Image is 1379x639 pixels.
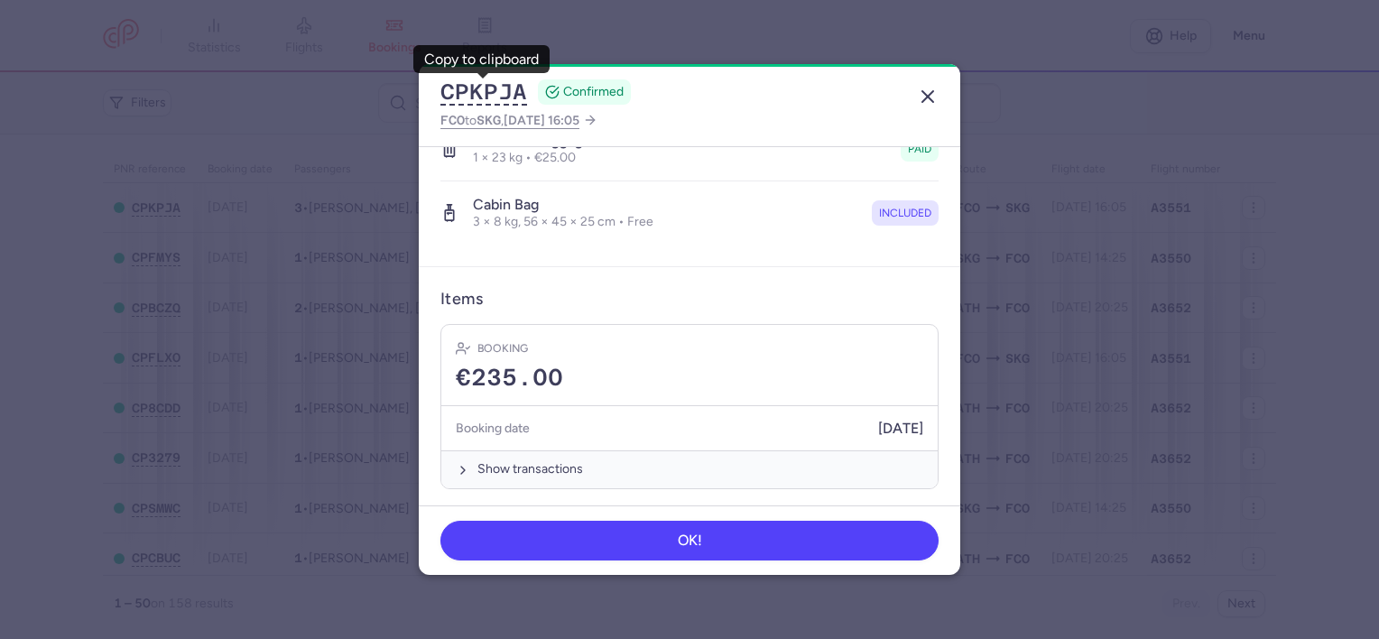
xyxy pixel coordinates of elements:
h3: Items [440,289,483,310]
span: included [879,204,931,222]
h5: Booking date [456,417,530,440]
a: FCOtoSKG,[DATE] 16:05 [440,109,597,132]
span: paid [908,140,931,158]
p: 3 × 8 kg, 56 × 45 × 25 cm • Free [473,214,653,230]
p: 1 × 23 kg • €25.00 [473,150,591,166]
div: Copy to clipboard [424,51,539,68]
h4: Booking [477,339,528,357]
span: to , [440,109,579,132]
span: €235.00 [456,365,563,392]
span: [DATE] 16:05 [504,113,579,128]
button: OK! [440,521,939,560]
span: FCO [440,113,465,127]
span: OK! [678,532,702,549]
span: [DATE] [878,421,923,437]
div: Booking€235.00 [441,325,938,407]
span: SKG [477,113,501,127]
span: CONFIRMED [563,83,624,101]
button: CPKPJA [440,79,527,106]
button: Show transactions [441,450,938,487]
h4: Cabin bag [473,196,653,214]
